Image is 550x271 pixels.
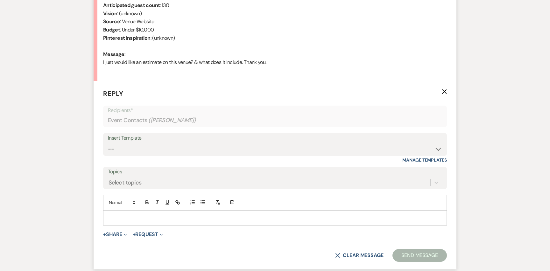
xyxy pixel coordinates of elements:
[108,134,442,143] div: Insert Template
[335,253,384,258] button: Clear message
[103,10,117,17] b: Vision
[133,232,136,237] span: +
[103,232,106,237] span: +
[109,178,142,187] div: Select topics
[103,89,123,98] span: Reply
[103,2,160,9] b: Anticipated guest count
[108,167,442,177] label: Topics
[133,232,163,237] button: Request
[402,157,447,163] a: Manage Templates
[108,106,442,115] p: Recipients*
[148,116,196,125] span: ( [PERSON_NAME] )
[103,51,124,58] b: Message
[103,232,127,237] button: Share
[103,35,151,41] b: Pinterest inspiration
[103,26,120,33] b: Budget
[103,18,120,25] b: Source
[108,114,442,127] div: Event Contacts
[392,249,447,262] button: Send Message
